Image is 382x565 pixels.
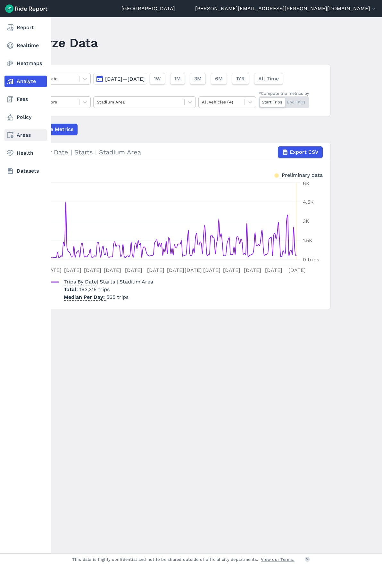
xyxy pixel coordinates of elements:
[4,76,47,87] a: Analyze
[190,73,206,85] button: 3M
[64,267,81,273] tspan: [DATE]
[170,73,185,85] button: 1M
[150,73,165,85] button: 1W
[261,556,295,562] a: View our Terms.
[290,148,319,156] span: Export CSV
[195,5,377,12] button: [PERSON_NAME][EMAIL_ADDRESS][PERSON_NAME][DOMAIN_NAME]
[104,267,121,273] tspan: [DATE]
[30,126,73,133] span: Compare Metrics
[64,286,79,292] span: Total
[64,293,153,301] p: 565 trips
[215,75,223,83] span: 6M
[44,267,62,273] tspan: [DATE]
[303,257,319,263] tspan: 0 trips
[303,199,314,205] tspan: 4.5K
[4,94,47,105] a: Fees
[254,73,283,85] button: All Time
[64,277,97,285] span: Trips By Date
[288,267,306,273] tspan: [DATE]
[19,34,98,52] h1: Analyze Data
[4,165,47,177] a: Datasets
[121,5,175,12] a: [GEOGRAPHIC_DATA]
[258,75,279,83] span: All Time
[84,267,101,273] tspan: [DATE]
[203,267,220,273] tspan: [DATE]
[4,129,47,141] a: Areas
[79,286,110,292] span: 193,315 trips
[64,279,153,285] span: | Starts | Stadium Area
[223,267,240,273] tspan: [DATE]
[5,4,47,13] img: Ride Report
[4,58,47,69] a: Heatmaps
[265,267,282,273] tspan: [DATE]
[154,75,161,83] span: 1W
[303,180,310,186] tspan: 6K
[4,40,47,51] a: Realtime
[93,73,147,85] button: [DATE]—[DATE]
[4,147,47,159] a: Health
[282,171,323,178] div: Preliminary data
[259,90,309,96] div: *Compute trip metrics by
[194,75,202,83] span: 3M
[174,75,181,83] span: 1M
[244,267,261,273] tspan: [DATE]
[303,237,312,243] tspan: 1.5K
[147,267,164,273] tspan: [DATE]
[303,218,309,224] tspan: 3K
[105,76,145,82] span: [DATE]—[DATE]
[232,73,249,85] button: 1YR
[167,267,184,273] tspan: [DATE]
[211,73,227,85] button: 6M
[236,75,245,83] span: 1YR
[185,267,202,273] tspan: [DATE]
[4,111,47,123] a: Policy
[27,146,323,158] div: Trips By Date | Starts | Stadium Area
[4,22,47,33] a: Report
[125,267,142,273] tspan: [DATE]
[64,292,106,301] span: Median Per Day
[278,146,323,158] button: Export CSV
